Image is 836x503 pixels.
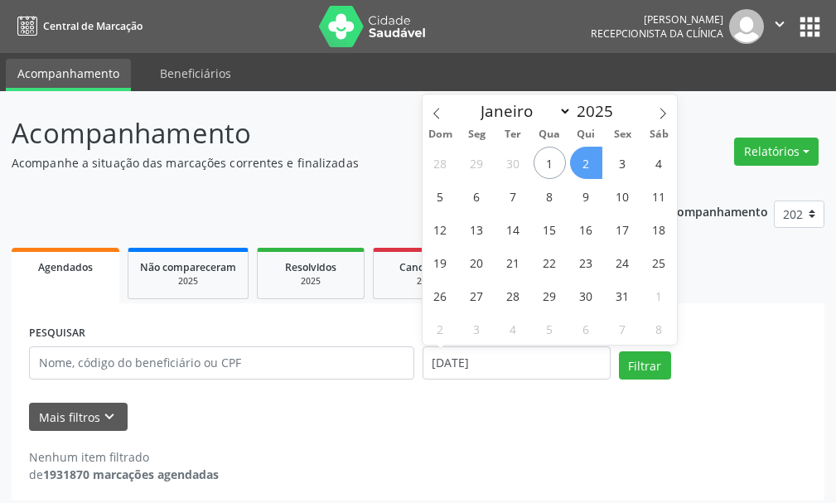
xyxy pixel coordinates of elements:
[461,279,493,312] span: Outubro 27, 2025
[570,279,602,312] span: Outubro 30, 2025
[621,201,768,221] p: Ano de acompanhamento
[570,213,602,245] span: Outubro 16, 2025
[606,312,639,345] span: Novembro 7, 2025
[640,129,677,140] span: Sáb
[729,9,764,44] img: img
[570,180,602,212] span: Outubro 9, 2025
[6,59,131,91] a: Acompanhamento
[12,12,143,40] a: Central de Marcação
[497,213,529,245] span: Outubro 14, 2025
[38,260,93,274] span: Agendados
[534,180,566,212] span: Outubro 8, 2025
[423,129,459,140] span: Dom
[497,147,529,179] span: Setembro 30, 2025
[534,147,566,179] span: Outubro 1, 2025
[461,213,493,245] span: Outubro 13, 2025
[140,275,236,288] div: 2025
[423,346,611,380] input: Selecione um intervalo
[29,448,219,466] div: Nenhum item filtrado
[385,275,468,288] div: 2025
[461,246,493,278] span: Outubro 20, 2025
[424,312,457,345] span: Novembro 2, 2025
[269,275,352,288] div: 2025
[795,12,824,41] button: apps
[764,9,795,44] button: 
[100,408,118,426] i: keyboard_arrow_down
[424,213,457,245] span: Outubro 12, 2025
[570,147,602,179] span: Outubro 2, 2025
[534,279,566,312] span: Outubro 29, 2025
[461,147,493,179] span: Setembro 29, 2025
[534,312,566,345] span: Novembro 5, 2025
[29,321,85,346] label: PESQUISAR
[285,260,336,274] span: Resolvidos
[424,180,457,212] span: Outubro 5, 2025
[399,260,455,274] span: Cancelados
[606,180,639,212] span: Outubro 10, 2025
[606,147,639,179] span: Outubro 3, 2025
[424,147,457,179] span: Setembro 28, 2025
[643,279,675,312] span: Novembro 1, 2025
[591,27,723,41] span: Recepcionista da clínica
[43,19,143,33] span: Central de Marcação
[771,15,789,33] i: 
[570,312,602,345] span: Novembro 6, 2025
[643,312,675,345] span: Novembro 8, 2025
[461,312,493,345] span: Novembro 3, 2025
[29,403,128,432] button: Mais filtroskeyboard_arrow_down
[148,59,243,88] a: Beneficiários
[497,279,529,312] span: Outubro 28, 2025
[734,138,819,166] button: Relatórios
[140,260,236,274] span: Não compareceram
[458,129,495,140] span: Seg
[497,246,529,278] span: Outubro 21, 2025
[643,246,675,278] span: Outubro 25, 2025
[572,100,626,122] input: Year
[619,351,671,380] button: Filtrar
[568,129,604,140] span: Qui
[606,213,639,245] span: Outubro 17, 2025
[591,12,723,27] div: [PERSON_NAME]
[606,246,639,278] span: Outubro 24, 2025
[497,312,529,345] span: Novembro 4, 2025
[606,279,639,312] span: Outubro 31, 2025
[534,213,566,245] span: Outubro 15, 2025
[570,246,602,278] span: Outubro 23, 2025
[424,279,457,312] span: Outubro 26, 2025
[43,467,219,482] strong: 1931870 marcações agendadas
[12,154,581,172] p: Acompanhe a situação das marcações correntes e finalizadas
[12,113,581,154] p: Acompanhamento
[29,346,414,380] input: Nome, código do beneficiário ou CPF
[461,180,493,212] span: Outubro 6, 2025
[497,180,529,212] span: Outubro 7, 2025
[604,129,640,140] span: Sex
[643,213,675,245] span: Outubro 18, 2025
[531,129,568,140] span: Qua
[495,129,531,140] span: Ter
[534,246,566,278] span: Outubro 22, 2025
[643,180,675,212] span: Outubro 11, 2025
[424,246,457,278] span: Outubro 19, 2025
[473,99,573,123] select: Month
[643,147,675,179] span: Outubro 4, 2025
[29,466,219,483] div: de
